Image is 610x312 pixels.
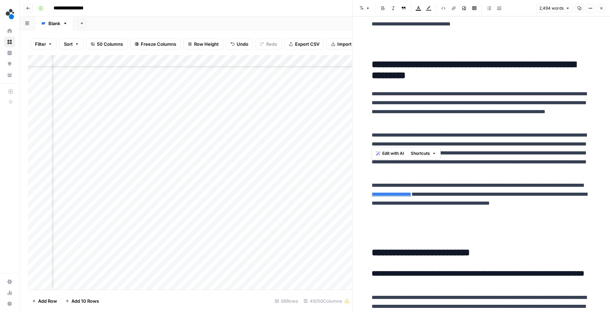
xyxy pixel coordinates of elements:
button: 50 Columns [86,39,127,50]
span: Row Height [194,41,219,47]
button: Filter [31,39,57,50]
div: 49/50 Columns [301,295,352,306]
button: Add 10 Rows [61,295,103,306]
button: Help + Support [4,298,15,309]
a: Settings [4,276,15,287]
button: Export CSV [284,39,324,50]
div: Blank [48,20,60,27]
a: Your Data [4,69,15,80]
span: Add Row [38,298,57,304]
button: Workspace: spot.ai [4,6,15,23]
button: Edit with AI [373,149,407,158]
button: Row Height [183,39,223,50]
span: Export CSV [295,41,319,47]
button: Redo [256,39,282,50]
span: Edit with AI [382,150,404,157]
span: Freeze Columns [141,41,176,47]
span: 50 Columns [97,41,123,47]
button: Undo [226,39,253,50]
button: 2,494 words [536,4,573,13]
button: Sort [59,39,83,50]
span: 2,494 words [539,5,564,11]
a: Opportunities [4,58,15,69]
span: Shortcuts [411,150,430,157]
span: Filter [35,41,46,47]
span: Add 10 Rows [71,298,99,304]
button: Freeze Columns [130,39,181,50]
span: Sort [64,41,73,47]
span: Undo [237,41,248,47]
a: Blank [35,17,74,30]
a: Insights [4,47,15,58]
div: 68 Rows [272,295,301,306]
button: Add Row [28,295,61,306]
img: spot.ai Logo [4,8,16,20]
span: Redo [266,41,277,47]
span: Import CSV [337,41,362,47]
a: Browse [4,36,15,47]
a: Usage [4,287,15,298]
button: Shortcuts [408,149,439,158]
button: Import CSV [327,39,366,50]
a: Home [4,25,15,36]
